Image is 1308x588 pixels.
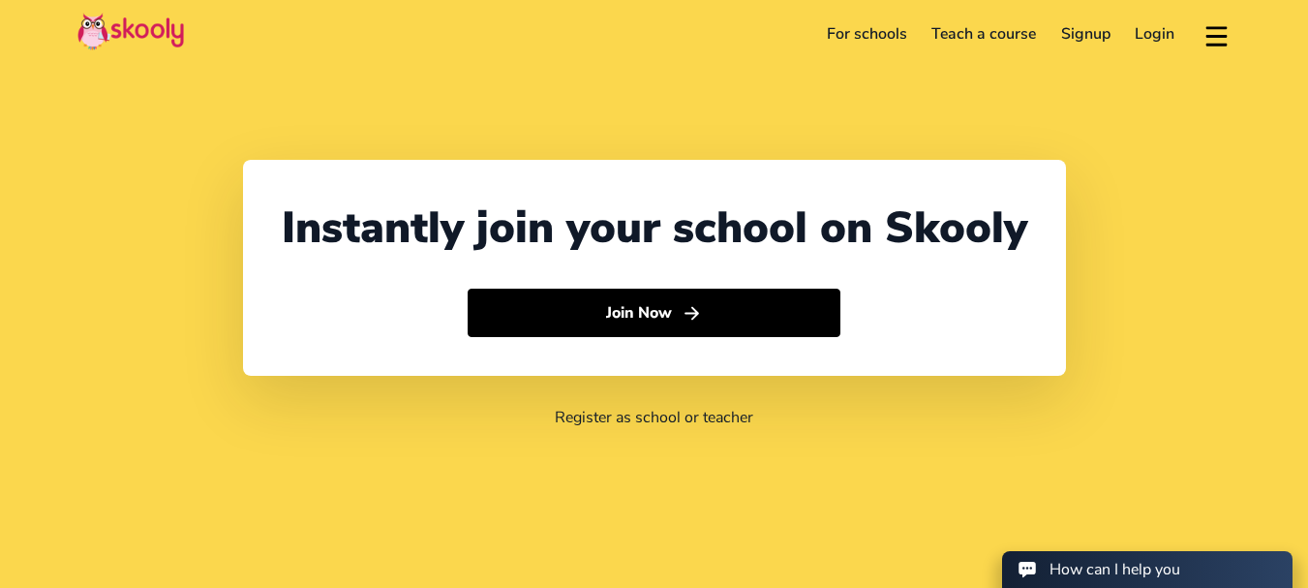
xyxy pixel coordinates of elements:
button: menu outline [1202,18,1231,50]
img: Skooly [77,13,184,50]
a: Teach a course [919,18,1049,49]
a: Register as school or teacher [555,407,753,428]
button: Join Nowarrow forward outline [468,289,840,337]
a: Login [1123,18,1188,49]
ion-icon: arrow forward outline [682,303,702,324]
a: For schools [814,18,920,49]
div: Instantly join your school on Skooly [282,199,1027,258]
a: Signup [1049,18,1123,49]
